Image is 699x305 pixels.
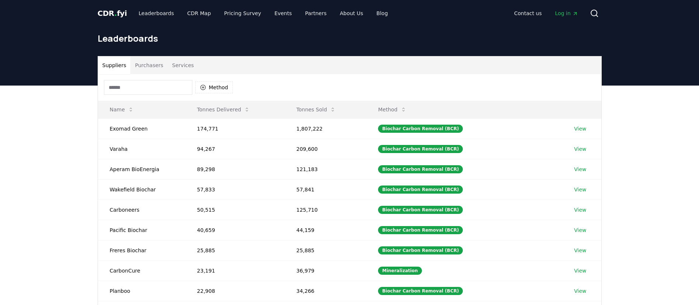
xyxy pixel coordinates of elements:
[98,8,127,18] a: CDR.fyi
[290,102,342,117] button: Tonnes Sold
[191,102,256,117] button: Tonnes Delivered
[98,281,185,301] td: Planboo
[284,240,366,260] td: 25,885
[218,7,267,20] a: Pricing Survey
[130,56,168,74] button: Purchasers
[574,287,586,295] a: View
[185,118,285,139] td: 174,771
[185,281,285,301] td: 22,908
[574,247,586,254] a: View
[185,220,285,240] td: 40,659
[378,145,463,153] div: Biochar Carbon Removal (BCR)
[114,9,117,18] span: .
[378,206,463,214] div: Biochar Carbon Removal (BCR)
[98,9,127,18] span: CDR fyi
[168,56,198,74] button: Services
[378,226,463,234] div: Biochar Carbon Removal (BCR)
[555,10,578,17] span: Log in
[98,240,185,260] td: Freres Biochar
[284,179,366,200] td: 57,841
[378,165,463,173] div: Biochar Carbon Removal (BCR)
[508,7,584,20] nav: Main
[185,159,285,179] td: 89,298
[574,166,586,173] a: View
[181,7,217,20] a: CDR Map
[98,200,185,220] td: Carboneers
[185,139,285,159] td: 94,267
[98,32,602,44] h1: Leaderboards
[284,200,366,220] td: 125,710
[284,281,366,301] td: 34,266
[185,200,285,220] td: 50,515
[98,159,185,179] td: Aperam BioEnergia
[378,287,463,295] div: Biochar Carbon Removal (BCR)
[133,7,180,20] a: Leaderboards
[574,145,586,153] a: View
[371,7,394,20] a: Blog
[284,260,366,281] td: 36,979
[574,267,586,274] a: View
[378,246,463,254] div: Biochar Carbon Removal (BCR)
[284,220,366,240] td: 44,159
[574,206,586,214] a: View
[104,102,140,117] button: Name
[378,267,422,275] div: Mineralization
[378,186,463,194] div: Biochar Carbon Removal (BCR)
[574,186,586,193] a: View
[98,260,185,281] td: CarbonCure
[284,159,366,179] td: 121,183
[98,56,131,74] button: Suppliers
[284,118,366,139] td: 1,807,222
[185,240,285,260] td: 25,885
[98,118,185,139] td: Exomad Green
[508,7,548,20] a: Contact us
[98,139,185,159] td: Varaha
[98,220,185,240] td: Pacific Biochar
[98,179,185,200] td: Wakefield Biochar
[195,82,233,93] button: Method
[133,7,394,20] nav: Main
[378,125,463,133] div: Biochar Carbon Removal (BCR)
[574,226,586,234] a: View
[299,7,332,20] a: Partners
[574,125,586,132] a: View
[549,7,584,20] a: Log in
[284,139,366,159] td: 209,600
[334,7,369,20] a: About Us
[269,7,298,20] a: Events
[372,102,412,117] button: Method
[185,260,285,281] td: 23,191
[185,179,285,200] td: 57,833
